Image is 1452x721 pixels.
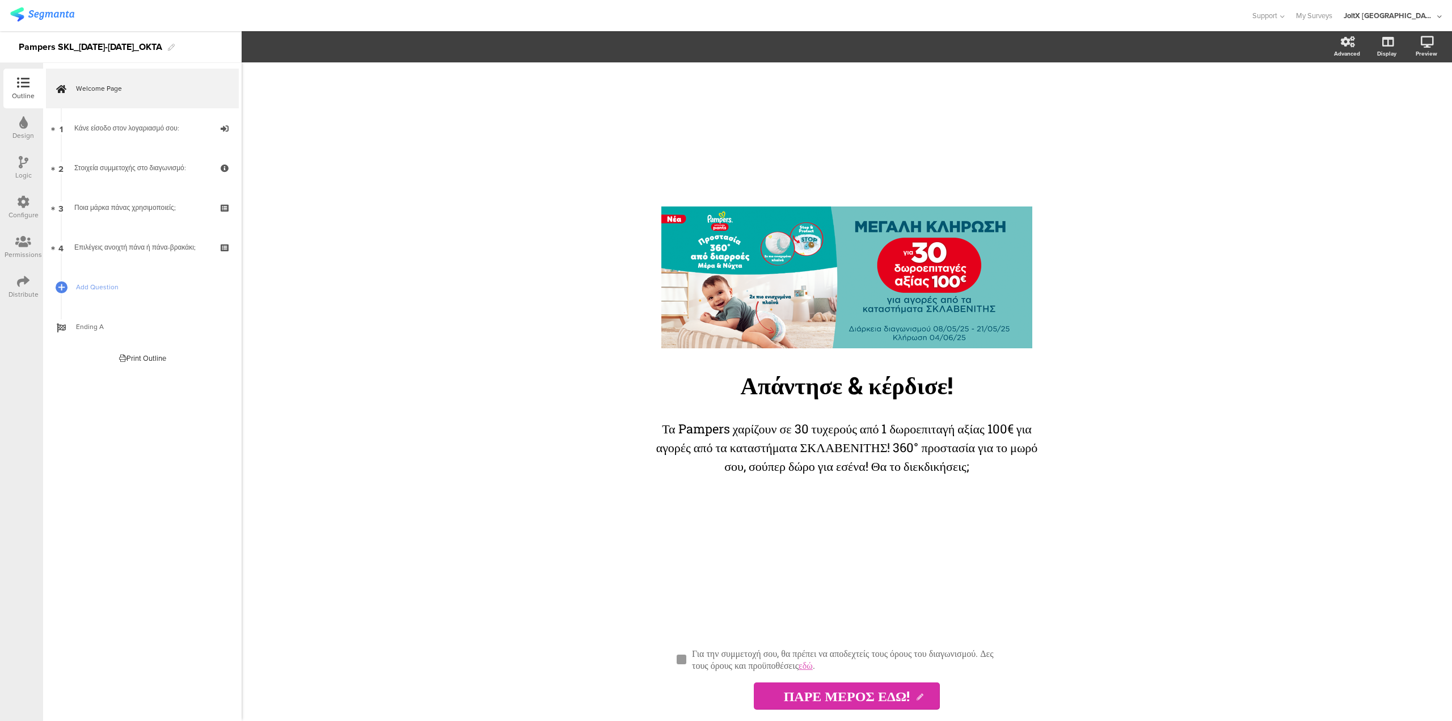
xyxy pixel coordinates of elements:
[60,122,63,134] span: 1
[648,419,1045,475] p: Τα Pampers χαρίζουν σε 30 τυχερούς από 1 δωροεπιταγή αξίας 100€ για αγορές από τα καταστήματα ΣΚΛ...
[15,170,32,180] div: Logic
[119,353,166,364] div: Print Outline
[9,289,39,300] div: Distribute
[799,659,813,671] a: εδώ
[1334,49,1360,58] div: Advanced
[1416,49,1437,58] div: Preview
[10,7,74,22] img: segmanta logo
[58,241,64,254] span: 4
[5,250,42,260] div: Permissions
[74,123,210,134] div: Κάνε είσοδο στον λογαριασμό σου:
[76,321,221,332] span: Ending A
[741,369,953,400] span: Απάντησε & κέρδισε!
[754,682,940,710] input: Start
[12,91,35,101] div: Outline
[9,210,39,220] div: Configure
[12,130,34,141] div: Design
[46,148,239,188] a: 2 Στοιχεία συμμετοχής στο διαγωνισμό:
[46,307,239,347] a: Ending A
[76,281,221,293] span: Add Question
[692,647,1011,671] p: Για την συμμετοχή σου, θα πρέπει να αποδεχτείς τους όρους του διαγωνισμού. Δες τους όρους και προ...
[74,162,210,174] div: Στοιχεία συμμετοχής στο διαγωνισμό:
[74,242,210,253] div: Επιλέγεις ανοιχτή πάνα ή πάνα-βρακάκι;
[76,83,221,94] span: Welcome Page
[1377,49,1396,58] div: Display
[46,227,239,267] a: 4 Επιλέγεις ανοιχτή πάνα ή πάνα-βρακάκι;
[46,108,239,148] a: 1 Κάνε είσοδο στον λογαριασμό σου:
[46,69,239,108] a: Welcome Page
[58,201,64,214] span: 3
[1344,10,1434,21] div: JoltX [GEOGRAPHIC_DATA]
[58,162,64,174] span: 2
[19,38,162,56] div: Pampers SKL_[DATE]-[DATE]_OKTA
[1252,10,1277,21] span: Support
[74,202,210,213] div: Ποια μάρκα πάνας χρησιμοποιείς;
[46,188,239,227] a: 3 Ποια μάρκα πάνας χρησιμοποιείς;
